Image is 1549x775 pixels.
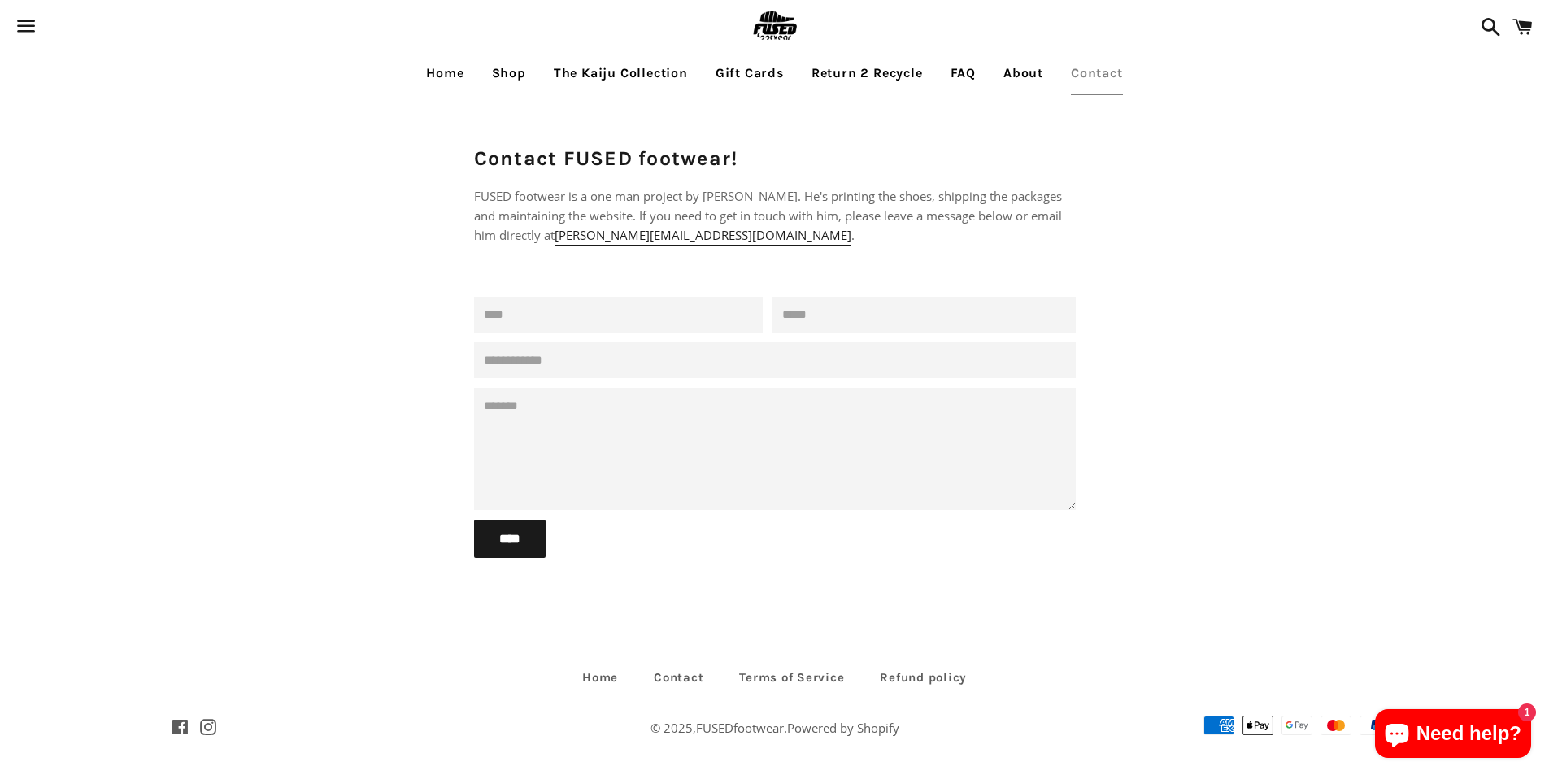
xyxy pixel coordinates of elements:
a: Home [566,665,634,690]
a: Refund policy [864,665,983,690]
a: Terms of Service [723,665,860,690]
h1: Contact FUSED footwear! [474,144,1076,172]
a: Contact [637,665,720,690]
a: Return 2 Recycle [799,53,935,94]
a: [PERSON_NAME][EMAIL_ADDRESS][DOMAIN_NAME] [555,227,851,246]
inbox-online-store-chat: Shopify online store chat [1370,709,1536,762]
a: Shop [480,53,538,94]
a: FUSEDfootwear [696,720,784,736]
a: Home [414,53,476,94]
span: © 2025, . [650,720,899,736]
a: FAQ [938,53,988,94]
p: FUSED footwear is a one man project by [PERSON_NAME]. He's printing the shoes, shipping the packa... [474,186,1076,245]
a: About [991,53,1055,94]
a: Gift Cards [703,53,796,94]
a: Contact [1059,53,1135,94]
a: Powered by Shopify [787,720,899,736]
a: The Kaiju Collection [542,53,700,94]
